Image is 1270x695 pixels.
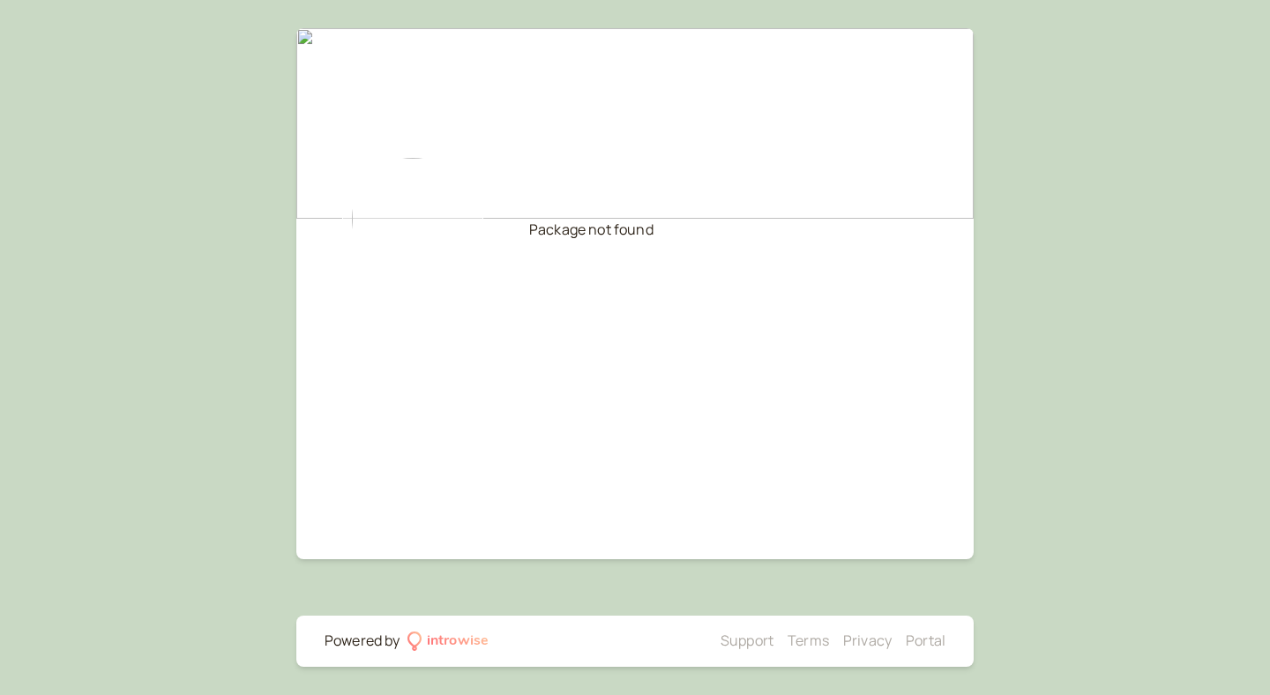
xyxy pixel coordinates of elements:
[325,630,400,653] div: Powered by
[721,631,773,650] a: Support
[788,631,829,650] a: Terms
[427,630,489,653] div: introwise
[906,631,945,650] a: Portal
[407,630,489,653] a: introwise
[843,631,892,650] a: Privacy
[529,219,945,289] div: Package not found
